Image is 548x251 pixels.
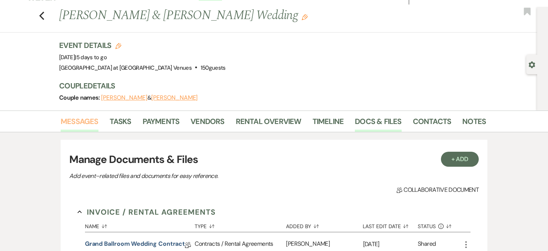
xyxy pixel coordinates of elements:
span: | [75,54,107,61]
span: [GEOGRAPHIC_DATA] at [GEOGRAPHIC_DATA] Venues [59,64,192,72]
span: Collaborative document [396,185,479,194]
span: Couple names: [59,94,101,102]
h3: Couple Details [59,81,478,91]
a: Docs & Files [355,115,401,132]
a: Timeline [313,115,344,132]
a: Payments [143,115,180,132]
button: Name [85,218,195,232]
span: 150 guests [201,64,226,72]
p: [DATE] [363,239,418,249]
span: Status [418,224,436,229]
span: & [101,94,198,102]
h3: Manage Documents & Files [69,152,479,167]
a: Rental Overview [236,115,301,132]
button: Type [195,218,286,232]
a: Vendors [191,115,224,132]
a: Tasks [110,115,131,132]
h1: [PERSON_NAME] & [PERSON_NAME] Wedding [59,7,395,25]
button: Added By [286,218,363,232]
p: Add event–related files and documents for easy reference. [69,171,331,181]
button: Last Edit Date [363,218,418,232]
button: + Add [441,152,479,167]
span: 5 days to go [76,54,107,61]
div: Shared [418,239,436,251]
h3: Event Details [59,40,226,51]
a: Messages [61,115,98,132]
button: [PERSON_NAME] [101,95,147,101]
button: [PERSON_NAME] [151,95,198,101]
button: Status [418,218,462,232]
a: Grand Ballroom Wedding Contract [85,239,185,251]
button: Edit [302,13,308,20]
a: Notes [462,115,486,132]
button: Invoice / Rental Agreements [77,206,216,218]
span: [DATE] [59,54,107,61]
a: Contacts [413,115,451,132]
button: Open lead details [529,61,535,68]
